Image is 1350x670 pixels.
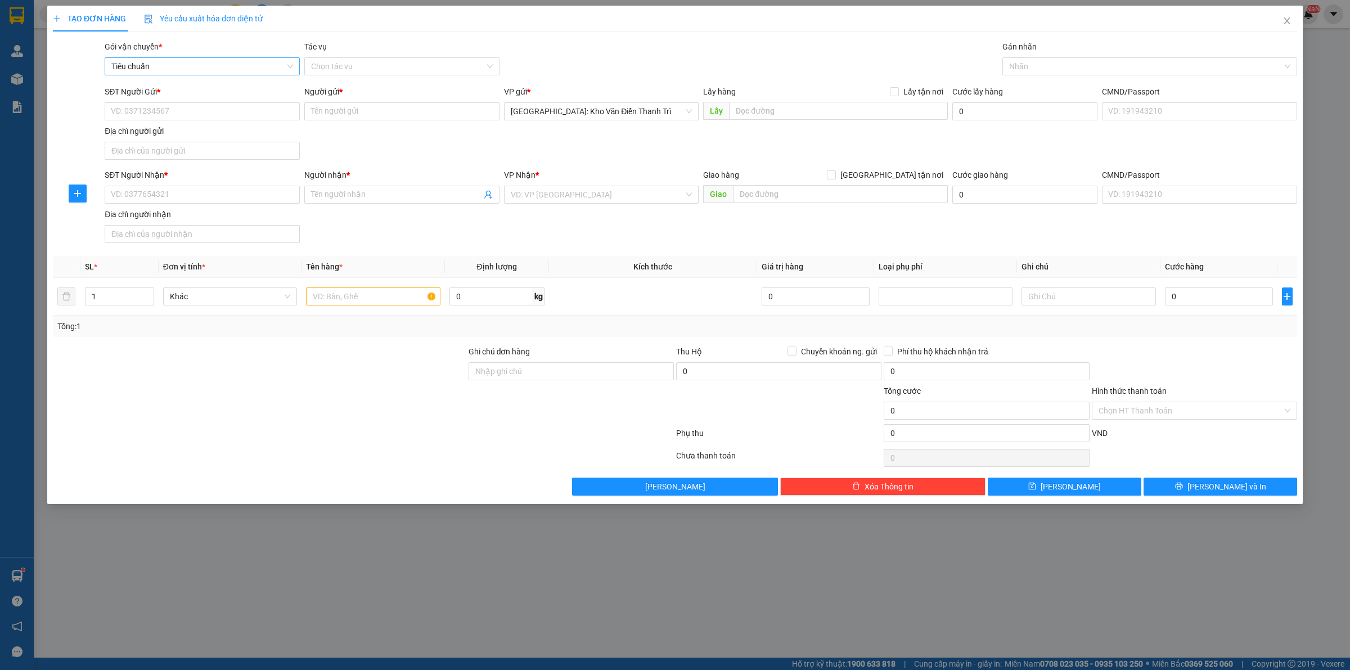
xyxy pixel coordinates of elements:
button: Close [1271,6,1303,37]
div: Người gửi [304,86,499,98]
span: [PERSON_NAME] [1041,480,1101,493]
input: Ghi chú đơn hàng [469,362,674,380]
label: Gán nhãn [1002,42,1037,51]
input: 0 [762,287,870,305]
div: CMND/Passport [1102,86,1297,98]
span: Lấy tận nơi [899,86,948,98]
th: Loại phụ phí [874,256,1017,278]
button: delete [57,287,75,305]
span: close [1282,16,1291,25]
div: Phụ thu [675,427,883,447]
span: printer [1175,482,1183,491]
strong: PHIẾU DÁN LÊN HÀNG [75,5,223,20]
span: Hà Nội: Kho Văn Điển Thanh Trì [511,103,692,120]
button: save[PERSON_NAME] [988,478,1141,496]
span: Giá trị hàng [762,262,803,271]
span: VND [1092,429,1108,438]
span: Khác [170,288,290,305]
label: Hình thức thanh toán [1092,386,1167,395]
button: deleteXóa Thông tin [780,478,985,496]
span: Đơn vị tính [163,262,205,271]
div: SĐT Người Nhận [105,169,300,181]
input: Cước giao hàng [952,186,1097,204]
span: user-add [484,190,493,199]
div: SĐT Người Gửi [105,86,300,98]
span: VP Nhận [504,170,535,179]
button: plus [1282,287,1293,305]
span: plus [69,189,86,198]
span: Định lượng [477,262,517,271]
button: plus [69,185,87,203]
span: [PERSON_NAME] và In [1187,480,1266,493]
span: [PHONE_NUMBER] [4,24,85,44]
span: Yêu cầu xuất hóa đơn điện tử [144,14,263,23]
span: Tổng cước [884,386,921,395]
div: CMND/Passport [1102,169,1297,181]
span: Mã đơn: HNVD1208250017 [4,60,173,75]
span: Gói vận chuyển [105,42,162,51]
span: Chuyển khoản ng. gửi [796,345,881,358]
span: Lấy [703,102,729,120]
th: Ghi chú [1017,256,1160,278]
span: plus [53,15,61,23]
input: Địa chỉ của người nhận [105,225,300,243]
span: Giao hàng [703,170,739,179]
span: plus [1282,292,1292,301]
span: TẠO ĐƠN HÀNG [53,14,126,23]
span: Tiêu chuẩn [111,58,293,75]
button: [PERSON_NAME] [572,478,777,496]
span: Xóa Thông tin [865,480,913,493]
input: VD: Bàn, Ghế [306,287,440,305]
label: Cước giao hàng [952,170,1008,179]
span: kg [533,287,544,305]
span: 11:42:08 [DATE] [4,78,70,87]
span: Phí thu hộ khách nhận trả [893,345,993,358]
span: Lấy hàng [703,87,736,96]
span: [GEOGRAPHIC_DATA] tận nơi [836,169,948,181]
input: Dọc đường [729,102,948,120]
div: Người nhận [304,169,499,181]
label: Cước lấy hàng [952,87,1003,96]
span: CÔNG TY TNHH CHUYỂN PHÁT NHANH BẢO AN [98,24,206,44]
strong: CSKH: [31,24,60,34]
input: Địa chỉ của người gửi [105,142,300,160]
div: VP gửi [504,86,699,98]
span: [PERSON_NAME] [645,480,705,493]
input: Ghi Chú [1021,287,1155,305]
div: Chưa thanh toán [675,449,883,469]
span: Cước hàng [1165,262,1204,271]
div: Tổng: 1 [57,320,521,332]
img: icon [144,15,153,24]
span: SL [85,262,94,271]
div: Địa chỉ người nhận [105,208,300,221]
span: Giao [703,185,733,203]
span: save [1028,482,1036,491]
label: Ghi chú đơn hàng [469,347,530,356]
input: Dọc đường [733,185,948,203]
button: printer[PERSON_NAME] và In [1144,478,1297,496]
span: delete [852,482,860,491]
label: Tác vụ [304,42,327,51]
input: Cước lấy hàng [952,102,1097,120]
span: Kích thước [633,262,672,271]
span: Thu Hộ [676,347,702,356]
span: Tên hàng [306,262,343,271]
div: Địa chỉ người gửi [105,125,300,137]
